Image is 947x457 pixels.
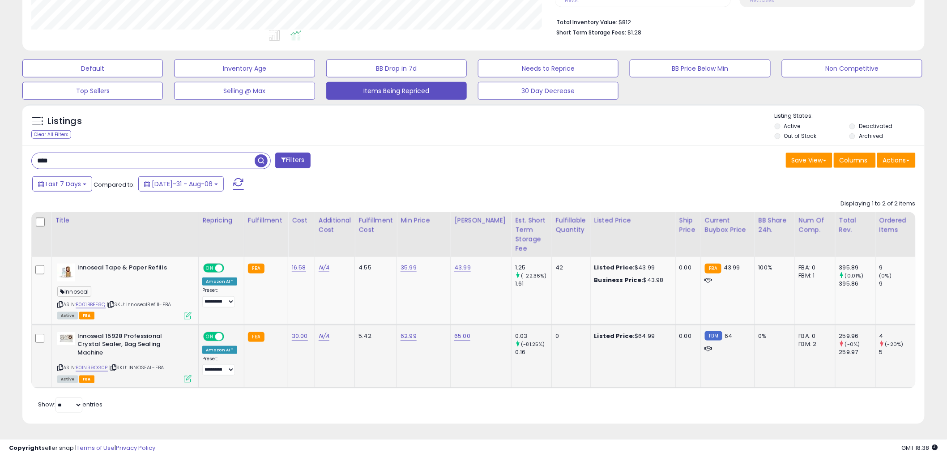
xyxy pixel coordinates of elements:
span: 43.99 [724,263,740,272]
span: FBA [79,376,94,383]
b: Listed Price: [594,332,635,340]
a: B001BBEE8Q [76,301,106,308]
small: (-81.25%) [521,341,545,348]
a: 35.99 [401,263,417,272]
b: Innoseal Tape & Paper Refills [77,264,186,274]
span: Columns [840,156,868,165]
li: $812 [556,16,909,27]
span: [DATE]-31 - Aug-06 [152,179,213,188]
div: 9 [879,280,916,288]
span: $1.28 [627,28,641,37]
div: 42 [555,264,583,272]
label: Deactivated [859,122,892,130]
div: Amazon AI * [202,346,237,354]
span: Compared to: [94,180,135,189]
div: Ordered Items [879,216,912,235]
div: FBM: 1 [799,272,828,280]
div: Cost [292,216,311,225]
div: Total Rev. [839,216,872,235]
button: Default [22,60,163,77]
button: Save View [786,153,832,168]
span: Last 7 Days [46,179,81,188]
a: 30.00 [292,332,308,341]
div: FBA: 0 [799,264,828,272]
span: | SKU: INNOSEAL-FBA [109,364,164,371]
small: FBA [705,264,721,273]
div: BB Share 24h. [759,216,791,235]
div: Est. Short Term Storage Fee [515,216,548,253]
a: Privacy Policy [116,444,155,452]
button: Needs to Reprice [478,60,619,77]
button: 30 Day Decrease [478,82,619,100]
div: FBM: 2 [799,340,828,348]
div: $43.98 [594,276,669,284]
div: 0 [555,332,583,340]
button: Actions [877,153,916,168]
div: 0.00 [679,264,694,272]
b: Business Price: [594,276,644,284]
a: N/A [319,263,329,272]
div: $64.99 [594,332,669,340]
div: 1.25 [515,264,551,272]
div: 4.55 [358,264,390,272]
div: Ship Price [679,216,697,235]
span: All listings currently available for purchase on Amazon [57,312,78,320]
div: 259.97 [839,348,875,356]
small: (-20%) [885,341,904,348]
span: ON [204,333,215,340]
label: Archived [859,132,883,140]
div: Preset: [202,356,237,376]
small: FBA [248,332,264,342]
div: 0% [759,332,788,340]
div: 100% [759,264,788,272]
div: 0.03 [515,332,551,340]
b: Innoseal 15928 Professional Crystal Sealer, Bag Sealing Machine [77,332,186,359]
div: Repricing [202,216,240,225]
img: 41zwCg1ZKtL._SL40_.jpg [57,264,75,282]
div: seller snap | | [9,444,155,453]
span: Show: entries [38,400,102,409]
div: ASIN: [57,264,192,319]
b: Listed Price: [594,263,635,272]
div: Num of Comp. [799,216,832,235]
span: Innoseal [57,286,91,297]
span: | SKU: InnosealRefill-FBA [107,301,171,308]
div: 1.61 [515,280,551,288]
div: Clear All Filters [31,130,71,139]
small: (-22.36%) [521,272,547,279]
span: 2025-08-14 18:38 GMT [902,444,938,452]
a: 16.58 [292,263,306,272]
span: OFF [223,265,237,272]
span: All listings currently available for purchase on Amazon [57,376,78,383]
div: Displaying 1 to 2 of 2 items [841,200,916,208]
a: Terms of Use [77,444,115,452]
span: OFF [223,333,237,340]
div: 0.16 [515,348,551,356]
div: Min Price [401,216,447,225]
div: 0.00 [679,332,694,340]
div: Amazon AI * [202,278,237,286]
span: ON [204,265,215,272]
div: Current Buybox Price [705,216,751,235]
div: Fulfillable Quantity [555,216,586,235]
small: FBM [705,331,722,341]
a: N/A [319,332,329,341]
label: Active [784,122,801,130]
div: 9 [879,264,916,272]
button: [DATE]-31 - Aug-06 [138,176,224,192]
div: 4 [879,332,916,340]
div: 5.42 [358,332,390,340]
div: Title [55,216,195,225]
div: Fulfillment Cost [358,216,393,235]
a: 65.00 [454,332,470,341]
span: FBA [79,312,94,320]
button: Columns [834,153,876,168]
a: 62.99 [401,332,417,341]
button: Last 7 Days [32,176,92,192]
div: ASIN: [57,332,192,382]
div: FBA: 0 [799,332,828,340]
button: Non Competitive [782,60,922,77]
div: [PERSON_NAME] [454,216,508,225]
button: Filters [275,153,310,168]
button: Inventory Age [174,60,315,77]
